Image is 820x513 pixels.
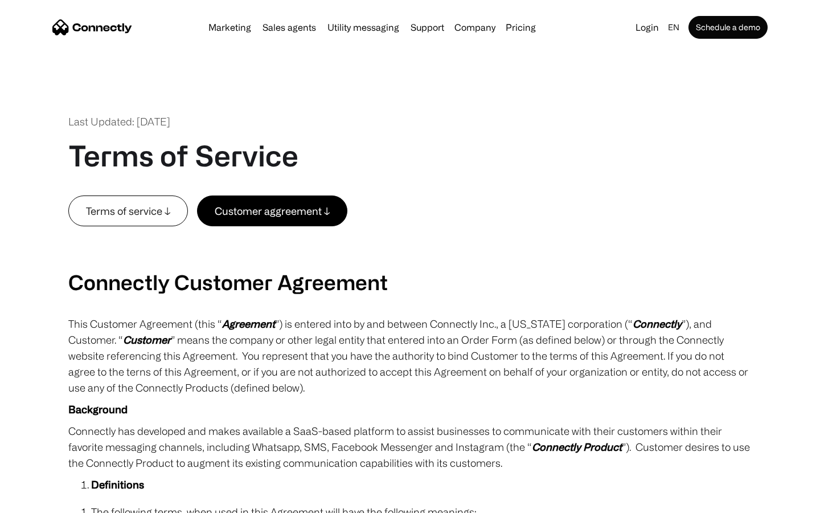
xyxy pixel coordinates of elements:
[68,270,752,294] h2: Connectly Customer Agreement
[631,19,663,35] a: Login
[501,23,540,32] a: Pricing
[454,19,495,35] div: Company
[633,318,682,329] em: Connectly
[68,423,752,471] p: Connectly has developed and makes available a SaaS-based platform to assist businesses to communi...
[91,479,144,490] strong: Definitions
[215,203,330,219] div: Customer aggreement ↓
[258,23,321,32] a: Sales agents
[86,203,170,219] div: Terms of service ↓
[68,114,170,129] div: Last Updated: [DATE]
[532,441,622,453] em: Connectly Product
[406,23,449,32] a: Support
[123,334,171,345] em: Customer
[68,404,128,415] strong: Background
[323,23,404,32] a: Utility messaging
[68,248,752,264] p: ‍
[688,16,768,39] a: Schedule a demo
[23,493,68,509] ul: Language list
[668,19,679,35] div: en
[68,316,752,396] p: This Customer Agreement (this “ ”) is entered into by and between Connectly Inc., a [US_STATE] co...
[68,226,752,242] p: ‍
[204,23,256,32] a: Marketing
[68,139,298,173] h1: Terms of Service
[222,318,275,329] em: Agreement
[11,492,68,509] aside: Language selected: English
